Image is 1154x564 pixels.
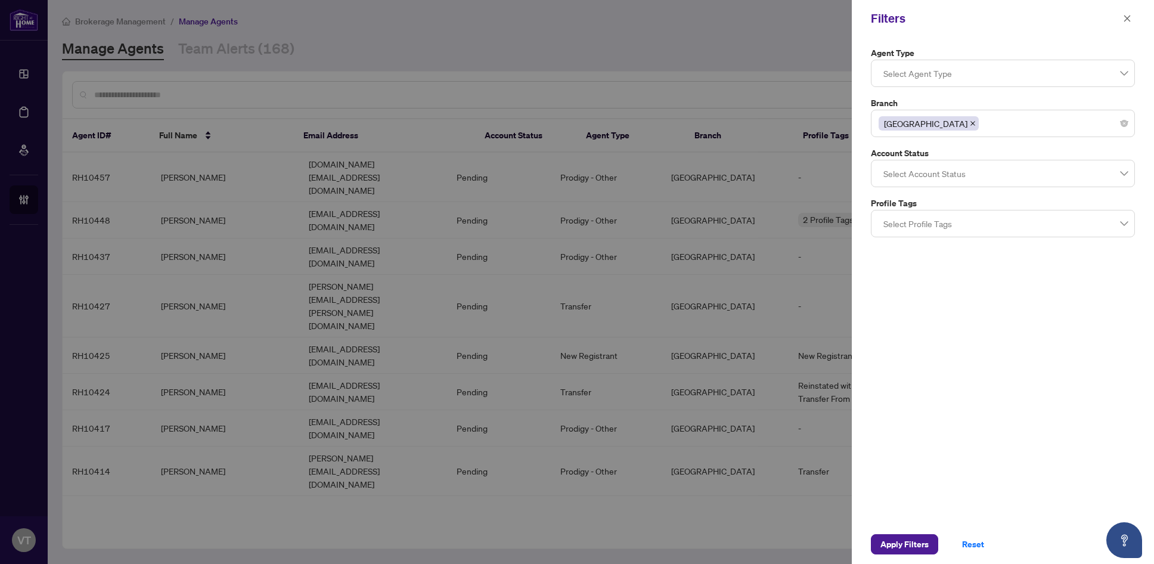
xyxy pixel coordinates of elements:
[884,117,967,130] span: [GEOGRAPHIC_DATA]
[871,97,1135,110] label: Branch
[953,534,994,554] button: Reset
[871,147,1135,160] label: Account Status
[1123,14,1131,23] span: close
[871,47,1135,60] label: Agent Type
[1106,522,1142,558] button: Open asap
[879,116,979,131] span: Mississauga
[962,535,984,554] span: Reset
[871,197,1135,210] label: Profile Tags
[880,535,929,554] span: Apply Filters
[970,120,976,126] span: close
[1121,120,1128,127] span: close-circle
[871,10,1119,27] div: Filters
[871,534,938,554] button: Apply Filters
